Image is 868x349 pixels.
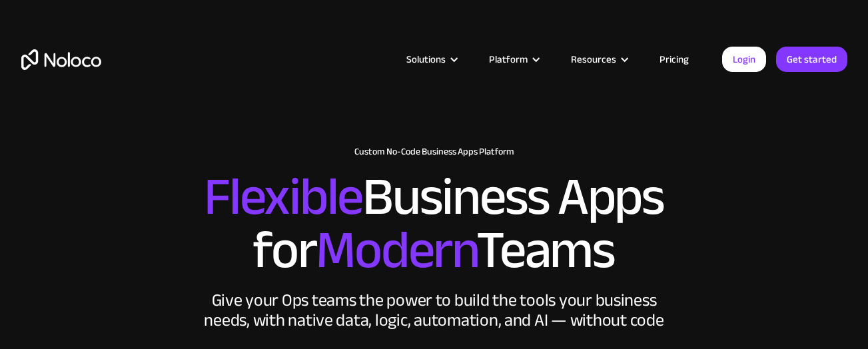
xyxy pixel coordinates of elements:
[406,51,446,68] div: Solutions
[204,147,362,246] span: Flexible
[489,51,528,68] div: Platform
[776,47,847,72] a: Get started
[21,49,101,70] a: home
[722,47,766,72] a: Login
[21,147,847,157] h1: Custom No-Code Business Apps Platform
[554,51,643,68] div: Resources
[21,171,847,277] h2: Business Apps for Teams
[643,51,705,68] a: Pricing
[472,51,554,68] div: Platform
[201,290,667,330] div: Give your Ops teams the power to build the tools your business needs, with native data, logic, au...
[316,200,476,300] span: Modern
[390,51,472,68] div: Solutions
[571,51,616,68] div: Resources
